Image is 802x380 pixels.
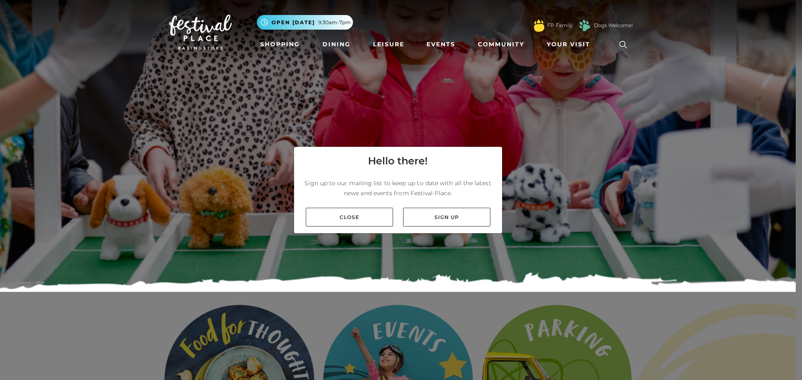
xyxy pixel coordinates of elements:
[423,37,459,52] a: Events
[272,19,315,26] span: Open [DATE]
[543,37,598,52] a: Your Visit
[547,22,572,29] a: FP Family
[306,208,393,226] a: Close
[370,37,408,52] a: Leisure
[318,19,351,26] span: 9.30am-7pm
[594,22,633,29] a: Dogs Welcome!
[475,37,528,52] a: Community
[547,40,590,49] span: Your Visit
[257,37,303,52] a: Shopping
[169,15,232,50] img: Festival Place Logo
[403,208,490,226] a: Sign up
[319,37,354,52] a: Dining
[257,15,353,30] button: Open [DATE] 9.30am-7pm
[368,154,428,169] h4: Hello there!
[301,178,495,198] p: Sign up to our mailing list to keep up to date with all the latest news and events from Festival ...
